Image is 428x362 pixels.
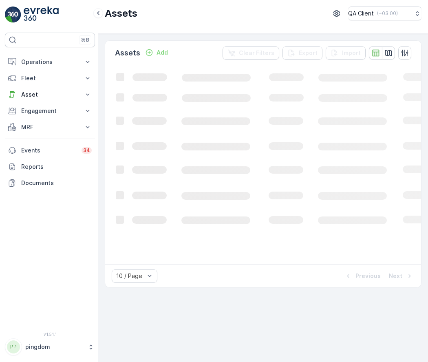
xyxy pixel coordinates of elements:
[21,107,79,115] p: Engagement
[157,49,168,57] p: Add
[388,271,415,281] button: Next
[142,48,171,57] button: Add
[343,271,382,281] button: Previous
[5,70,95,86] button: Fleet
[5,142,95,159] a: Events34
[239,49,274,57] p: Clear Filters
[81,37,89,43] p: ⌘B
[21,179,92,187] p: Documents
[223,46,279,60] button: Clear Filters
[348,9,374,18] p: QA Client
[299,49,318,57] p: Export
[5,7,21,23] img: logo
[7,340,20,353] div: PP
[389,272,402,280] p: Next
[282,46,322,60] button: Export
[25,343,84,351] p: pingdom
[105,7,137,20] p: Assets
[5,159,95,175] a: Reports
[5,119,95,135] button: MRF
[115,47,140,59] p: Assets
[21,123,79,131] p: MRF
[5,332,95,337] span: v 1.51.1
[342,49,361,57] p: Import
[21,58,79,66] p: Operations
[21,163,92,171] p: Reports
[348,7,421,20] button: QA Client(+03:00)
[5,86,95,103] button: Asset
[83,147,90,154] p: 34
[21,146,77,155] p: Events
[21,90,79,99] p: Asset
[5,103,95,119] button: Engagement
[355,272,381,280] p: Previous
[5,54,95,70] button: Operations
[21,74,79,82] p: Fleet
[5,338,95,355] button: PPpingdom
[24,7,59,23] img: logo_light-DOdMpM7g.png
[5,175,95,191] a: Documents
[326,46,366,60] button: Import
[377,10,398,17] p: ( +03:00 )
